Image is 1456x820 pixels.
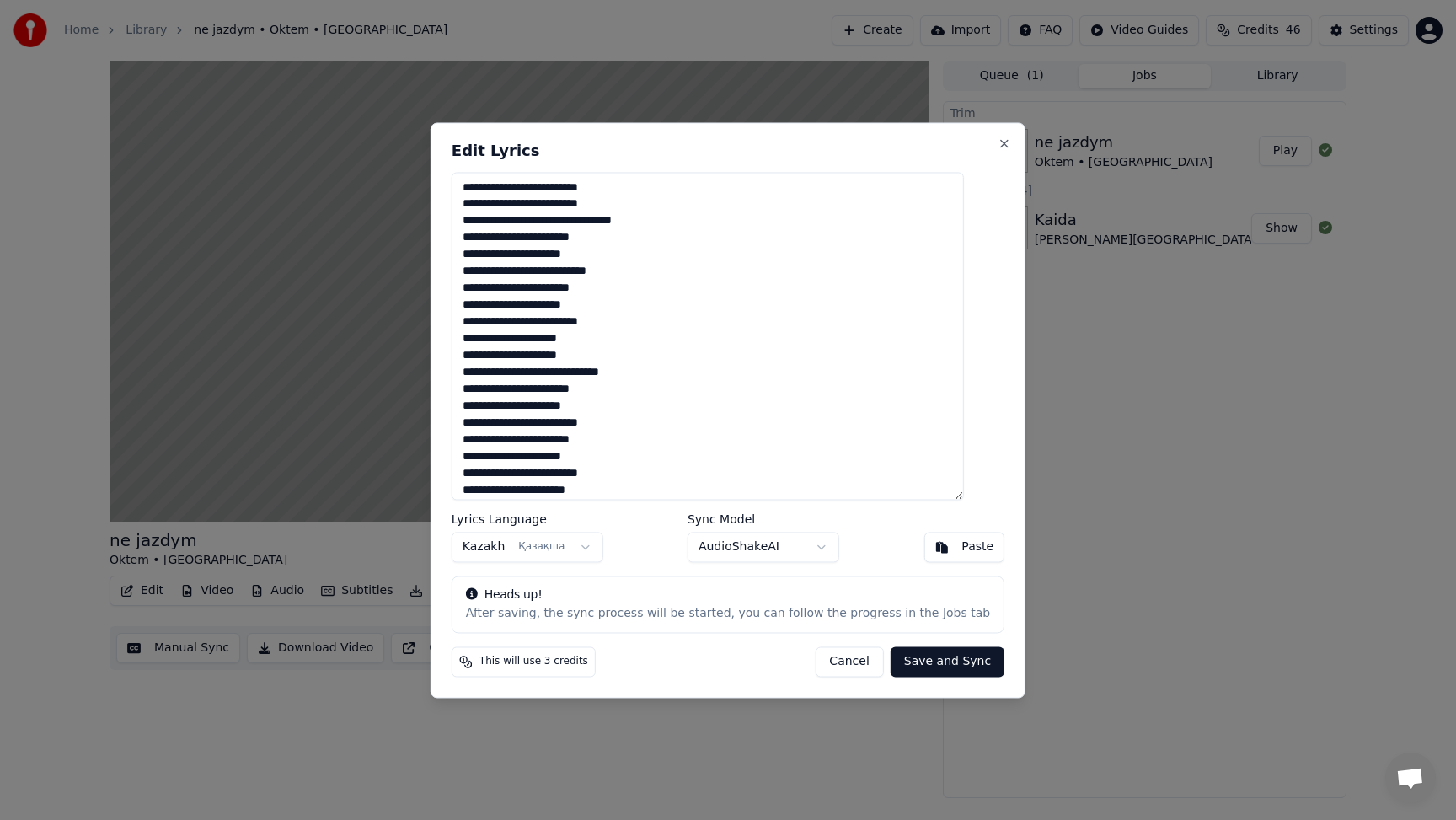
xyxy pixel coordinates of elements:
[961,539,993,555] div: Paste
[452,513,603,525] label: Lyrics Language
[923,532,1004,562] button: Paste
[479,655,588,668] span: This will use 3 credits
[466,605,990,622] div: After saving, the sync process will be started, you can follow the progress in the Jobs tab
[688,513,839,525] label: Sync Model
[891,646,1004,677] button: Save and Sync
[815,646,883,677] button: Cancel
[466,587,990,603] div: Heads up!
[452,143,1004,158] h2: Edit Lyrics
